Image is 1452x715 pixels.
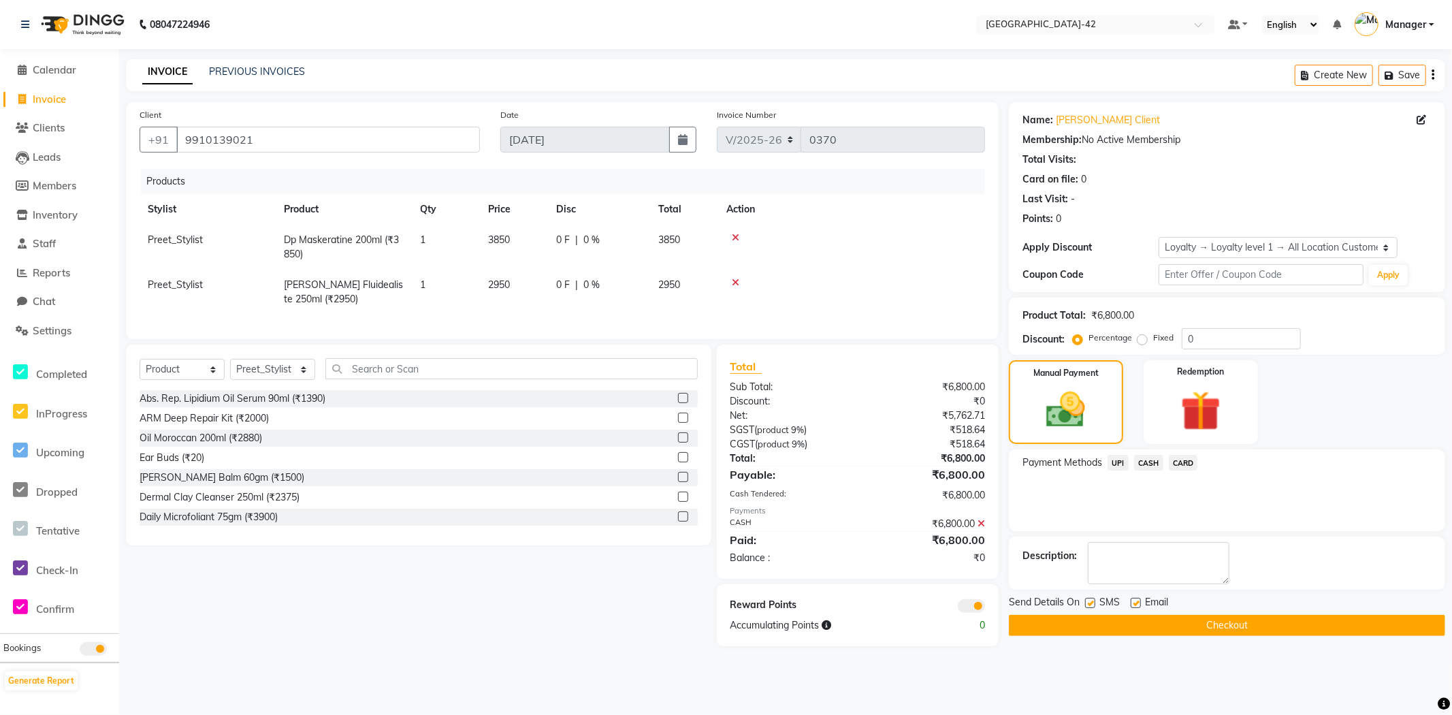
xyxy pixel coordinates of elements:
div: - [1071,192,1075,206]
div: Cash Tendered: [720,488,858,503]
div: Apply Discount [1022,240,1159,255]
span: Leads [33,150,61,163]
th: Product [276,194,412,225]
div: Last Visit: [1022,192,1068,206]
b: 08047224946 [150,5,210,44]
div: CASH [720,517,858,531]
span: 9% [792,424,805,435]
div: ₹6,800.00 [858,532,995,548]
div: Name: [1022,113,1053,127]
a: Invoice [3,92,116,108]
div: 0 [1056,212,1061,226]
img: Manager [1355,12,1378,36]
span: Staff [33,237,56,250]
a: INVOICE [142,60,193,84]
div: Coupon Code [1022,268,1159,282]
div: 0 [926,618,995,633]
a: Clients [3,121,116,136]
button: +91 [140,127,178,153]
span: Calendar [33,63,76,76]
div: Oil Moroccan 200ml (₹2880) [140,431,262,445]
th: Action [718,194,985,225]
span: Invoice [33,93,66,106]
span: 1 [420,279,425,291]
span: | [575,278,578,292]
span: Settings [33,324,71,337]
span: 2950 [488,279,510,291]
div: Discount: [1022,332,1065,347]
div: ₹0 [858,394,995,409]
span: Dp Maskeratine 200ml (₹3850) [284,234,399,260]
span: Tentative [36,524,80,537]
div: ₹0 [858,551,995,565]
span: | [575,233,578,247]
input: Search or Scan [325,358,698,379]
input: Enter Offer / Coupon Code [1159,264,1364,285]
button: Generate Report [5,671,78,690]
div: Reward Points [720,598,858,613]
span: SGST [730,424,755,436]
div: Accumulating Points [720,618,926,633]
div: Card on file: [1022,172,1078,187]
div: Abs. Rep. Lipidium Oil Serum 90ml (₹1390) [140,392,325,406]
input: Search by Name/Mobile/Email/Code [176,127,480,153]
div: ARM Deep Repair Kit (₹2000) [140,411,269,426]
span: CASH [1134,455,1163,471]
span: 3850 [488,234,510,246]
span: Reports [33,266,70,279]
span: Total [730,360,762,374]
div: ₹6,800.00 [1091,308,1134,323]
button: Checkout [1009,615,1445,636]
a: Leads [3,150,116,165]
th: Total [650,194,718,225]
div: ₹6,800.00 [858,488,995,503]
span: Payment Methods [1022,456,1102,470]
span: Check-In [36,564,78,577]
button: Save [1378,65,1426,86]
span: Chat [33,295,55,308]
div: ₹6,800.00 [858,451,995,466]
span: CGST [730,438,756,450]
th: Qty [412,194,480,225]
span: 3850 [658,234,680,246]
a: PREVIOUS INVOICES [209,65,305,78]
div: Points: [1022,212,1053,226]
div: Dermal Clay Cleanser 250ml (₹2375) [140,490,300,505]
span: 0 F [556,278,570,292]
div: [PERSON_NAME] Balm 60gm (₹1500) [140,471,304,485]
span: InProgress [36,407,87,420]
span: Bookings [3,642,41,653]
label: Fixed [1153,332,1174,344]
span: Confirm [36,603,74,616]
div: Products [141,169,995,194]
div: 0 [1081,172,1086,187]
div: ₹6,800.00 [858,466,995,483]
div: Daily Microfoliant 75gm (₹3900) [140,510,278,524]
div: ₹6,800.00 [858,380,995,394]
span: Preet_Stylist [148,234,203,246]
div: ₹6,800.00 [858,517,995,531]
a: Reports [3,266,116,281]
span: 2950 [658,279,680,291]
div: Description: [1022,549,1077,563]
span: Upcoming [36,446,84,459]
div: Ear Buds (₹20) [140,451,204,465]
label: Redemption [1177,366,1224,378]
div: ₹518.64 [858,423,995,437]
div: Paid: [720,532,858,548]
div: Total: [720,451,858,466]
button: Create New [1295,65,1373,86]
img: logo [35,5,128,44]
a: Chat [3,294,116,310]
div: Payable: [720,466,858,483]
span: SMS [1099,595,1120,612]
a: Calendar [3,63,116,78]
div: ( ) [720,423,858,437]
div: Discount: [720,394,858,409]
span: Preet_Stylist [148,279,203,291]
span: 0 % [583,278,600,292]
div: No Active Membership [1022,133,1432,147]
th: Stylist [140,194,276,225]
a: [PERSON_NAME] Client [1056,113,1160,127]
label: Client [140,109,161,121]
